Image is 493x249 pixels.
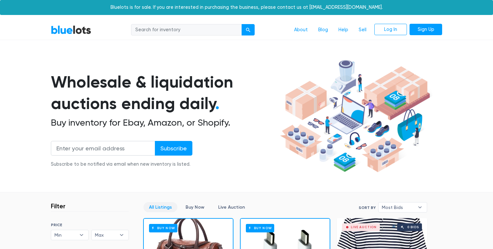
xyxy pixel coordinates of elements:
h2: Buy inventory for Ebay, Amazon, or Shopify. [51,117,278,128]
a: Sell [353,24,372,36]
div: 0 bids [407,226,419,229]
a: Live Auction [213,202,250,212]
input: Enter your email address [51,141,155,156]
span: Most Bids [382,202,414,212]
label: Sort By [359,205,376,211]
input: Search for inventory [131,24,242,36]
input: Subscribe [155,141,192,156]
span: . [215,94,219,113]
img: hero-ee84e7d0318cb26816c560f6b4441b76977f77a177738b4e94f68c95b2b83dbb.png [278,57,432,175]
h3: Filter [51,202,66,210]
h6: Buy Now [149,224,177,232]
a: All Listings [143,202,177,212]
div: Live Auction [351,226,377,229]
a: Buy Now [180,202,210,212]
b: ▾ [413,202,427,212]
b: ▾ [115,230,128,240]
a: Sign Up [410,24,442,35]
a: Log In [374,24,407,35]
a: BlueLots [51,25,91,35]
b: ▾ [75,230,88,240]
div: Subscribe to be notified via email when new inventory is listed. [51,161,192,168]
h1: Wholesale & liquidation auctions ending daily [51,71,278,115]
a: Blog [313,24,333,36]
a: About [289,24,313,36]
span: Max [95,230,116,240]
h6: PRICE [51,223,129,227]
h6: Buy Now [246,224,274,232]
a: Help [333,24,353,36]
span: Min [54,230,76,240]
